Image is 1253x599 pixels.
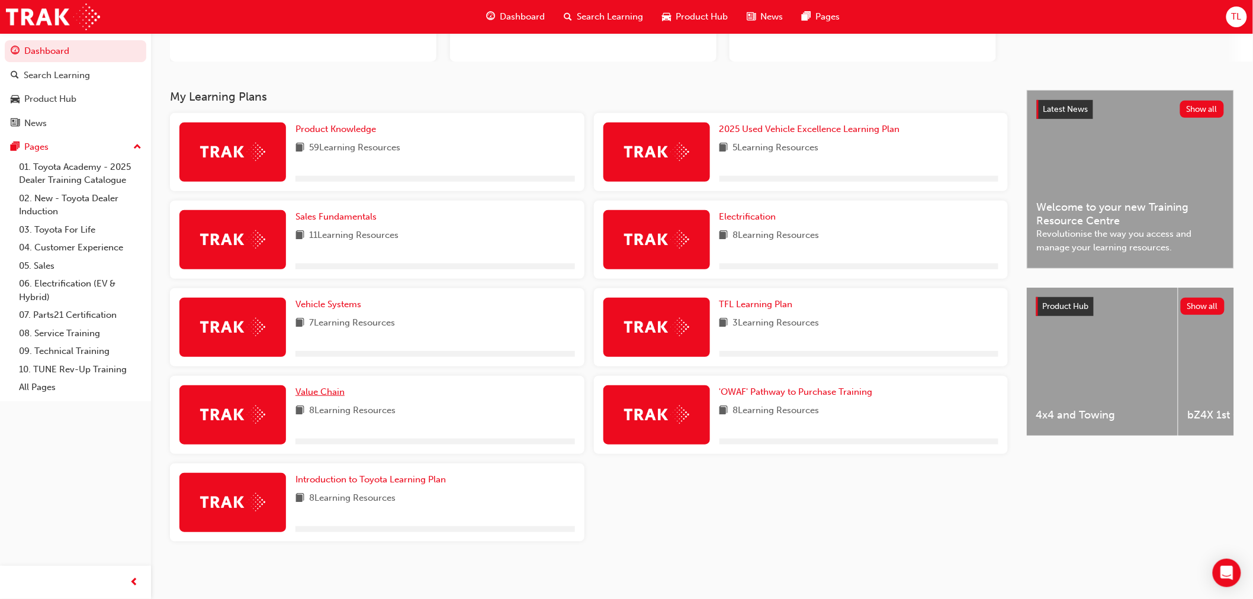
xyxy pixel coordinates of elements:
[14,221,146,239] a: 03. Toyota For Life
[5,136,146,158] button: Pages
[200,493,265,511] img: Trak
[761,10,783,24] span: News
[14,342,146,360] a: 09. Technical Training
[477,5,555,29] a: guage-iconDashboard
[14,158,146,189] a: 01. Toyota Academy - 2025 Dealer Training Catalogue
[747,9,756,24] span: news-icon
[733,316,820,331] span: 3 Learning Resources
[733,228,820,243] span: 8 Learning Resources
[719,124,900,134] span: 2025 Used Vehicle Excellence Learning Plan
[309,491,396,506] span: 8 Learning Resources
[130,575,139,590] span: prev-icon
[14,189,146,221] a: 02. New - Toyota Dealer Induction
[24,140,49,154] div: Pages
[624,230,689,249] img: Trak
[6,4,100,30] img: Trak
[1036,408,1168,422] span: 4x4 and Towing
[24,69,90,82] div: Search Learning
[1043,301,1089,311] span: Product Hub
[24,92,76,106] div: Product Hub
[555,5,653,29] a: search-iconSearch Learning
[295,316,304,331] span: book-icon
[200,318,265,336] img: Trak
[295,385,349,399] a: Value Chain
[624,143,689,161] img: Trak
[295,298,366,311] a: Vehicle Systems
[295,141,304,156] span: book-icon
[5,88,146,110] a: Product Hub
[5,38,146,136] button: DashboardSearch LearningProduct HubNews
[816,10,840,24] span: Pages
[1180,101,1225,118] button: Show all
[719,404,728,418] span: book-icon
[295,124,376,134] span: Product Knowledge
[11,142,20,153] span: pages-icon
[1043,104,1088,114] span: Latest News
[11,118,20,129] span: news-icon
[738,5,793,29] a: news-iconNews
[1027,288,1178,436] a: 4x4 and Towing
[719,228,728,243] span: book-icon
[14,257,146,275] a: 05. Sales
[564,9,573,24] span: search-icon
[719,210,781,224] a: Electrification
[11,70,19,81] span: search-icon
[663,9,672,24] span: car-icon
[14,360,146,379] a: 10. TUNE Rev-Up Training
[5,65,146,86] a: Search Learning
[133,140,142,155] span: up-icon
[14,239,146,257] a: 04. Customer Experience
[295,491,304,506] span: book-icon
[295,299,361,310] span: Vehicle Systems
[802,9,811,24] span: pages-icon
[1036,297,1225,316] a: Product HubShow all
[14,378,146,397] a: All Pages
[295,387,345,397] span: Value Chain
[719,299,793,310] span: TFL Learning Plan
[200,143,265,161] img: Trak
[577,10,644,24] span: Search Learning
[200,230,265,249] img: Trak
[733,141,819,156] span: 5 Learning Resources
[295,211,377,222] span: Sales Fundamentals
[5,112,146,134] a: News
[295,474,446,485] span: Introduction to Toyota Learning Plan
[309,141,400,156] span: 59 Learning Resources
[295,228,304,243] span: book-icon
[500,10,545,24] span: Dashboard
[719,123,905,136] a: 2025 Used Vehicle Excellence Learning Plan
[719,141,728,156] span: book-icon
[1037,100,1224,119] a: Latest NewsShow all
[733,404,820,418] span: 8 Learning Resources
[676,10,728,24] span: Product Hub
[1181,298,1225,315] button: Show all
[1037,201,1224,227] span: Welcome to your new Training Resource Centre
[793,5,850,29] a: pages-iconPages
[14,324,146,343] a: 08. Service Training
[295,473,451,487] a: Introduction to Toyota Learning Plan
[295,123,381,136] a: Product Knowledge
[719,298,798,311] a: TFL Learning Plan
[1027,90,1234,269] a: Latest NewsShow allWelcome to your new Training Resource CentreRevolutionise the way you access a...
[1226,7,1247,27] button: TL
[295,404,304,418] span: book-icon
[487,9,496,24] span: guage-icon
[24,117,47,130] div: News
[11,94,20,105] span: car-icon
[14,306,146,324] a: 07. Parts21 Certification
[719,385,878,399] a: 'OWAF' Pathway to Purchase Training
[5,40,146,62] a: Dashboard
[1037,227,1224,254] span: Revolutionise the way you access and manage your learning resources.
[295,210,381,224] a: Sales Fundamentals
[624,318,689,336] img: Trak
[309,404,396,418] span: 8 Learning Resources
[11,46,20,57] span: guage-icon
[309,228,399,243] span: 11 Learning Resources
[200,405,265,424] img: Trak
[719,211,776,222] span: Electrification
[309,316,395,331] span: 7 Learning Resources
[1213,559,1241,587] div: Open Intercom Messenger
[653,5,738,29] a: car-iconProduct Hub
[624,405,689,424] img: Trak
